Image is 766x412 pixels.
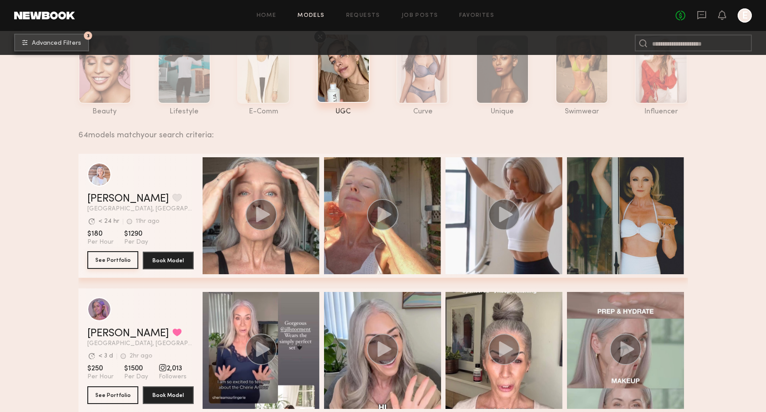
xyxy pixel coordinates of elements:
a: [PERSON_NAME] [87,328,169,339]
span: Advanced Filters [32,40,81,47]
div: 11hr ago [136,218,160,225]
button: Book Model [143,386,194,404]
span: Per Day [124,373,148,381]
div: unique [476,108,529,116]
span: $1290 [124,229,148,238]
span: Followers [159,373,187,381]
div: influencer [635,108,688,116]
span: [GEOGRAPHIC_DATA], [GEOGRAPHIC_DATA] [87,341,194,347]
span: [GEOGRAPHIC_DATA], [GEOGRAPHIC_DATA] [87,206,194,212]
a: Favorites [459,13,494,19]
div: e-comm [237,108,290,116]
a: Home [257,13,277,19]
span: $1500 [124,364,148,373]
span: Per Hour [87,373,113,381]
span: $180 [87,229,113,238]
a: E [738,8,752,23]
div: curve [396,108,449,116]
span: Per Hour [87,238,113,246]
div: beauty [78,108,131,116]
a: Requests [346,13,380,19]
div: < 24 hr [98,218,119,225]
div: swimwear [555,108,608,116]
span: 3 [87,34,90,38]
a: See Portfolio [87,252,138,269]
div: UGC [317,108,370,116]
span: $250 [87,364,113,373]
span: 2,013 [159,364,187,373]
button: 3Advanced Filters [14,34,89,51]
button: Book Model [143,252,194,269]
div: lifestyle [158,108,211,116]
button: See Portfolio [87,251,138,269]
div: 2hr ago [129,353,152,359]
span: Per Day [124,238,148,246]
a: [PERSON_NAME] [87,194,169,204]
div: < 3 d [98,353,113,359]
a: Job Posts [402,13,438,19]
button: See Portfolio [87,386,138,404]
a: Models [297,13,324,19]
div: 64 models match your search criteria: [78,121,681,140]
